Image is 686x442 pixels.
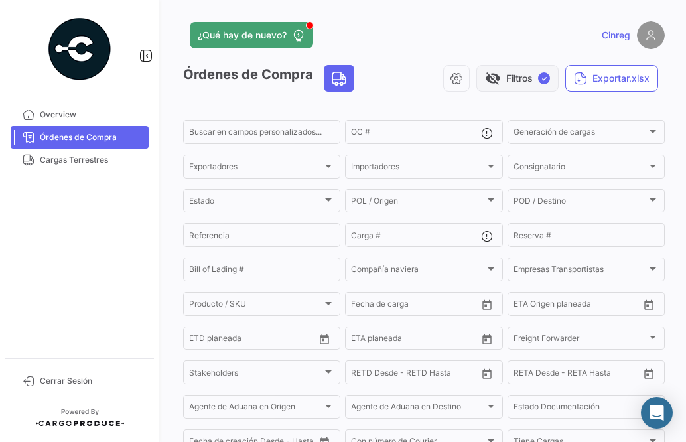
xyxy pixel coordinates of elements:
[40,109,143,121] span: Overview
[476,65,559,92] button: visibility_offFiltros✓
[477,295,497,315] button: Open calendar
[514,301,537,311] input: Desde
[314,329,334,349] button: Open calendar
[384,336,445,345] input: Hasta
[11,149,149,171] a: Cargas Terrestres
[40,375,143,387] span: Cerrar Sesión
[190,22,313,48] button: ¿Qué hay de nuevo?
[351,370,375,380] input: Desde
[351,267,484,276] span: Compañía naviera
[514,267,647,276] span: Empresas Transportistas
[351,301,375,311] input: Desde
[639,364,659,384] button: Open calendar
[189,198,322,208] span: Estado
[514,370,537,380] input: Desde
[547,301,607,311] input: Hasta
[639,295,659,315] button: Open calendar
[40,154,143,166] span: Cargas Terrestres
[351,404,484,413] span: Agente de Aduana en Destino
[637,21,665,49] img: placeholder-user.png
[384,370,445,380] input: Hasta
[602,29,630,42] span: Cinreg
[189,164,322,173] span: Exportadores
[189,404,322,413] span: Agente de Aduana en Origen
[189,370,322,380] span: Stakeholders
[514,336,647,345] span: Freight Forwarder
[477,329,497,349] button: Open calendar
[11,126,149,149] a: Órdenes de Compra
[40,131,143,143] span: Órdenes de Compra
[189,301,322,311] span: Producto / SKU
[189,336,213,345] input: Desde
[384,301,445,311] input: Hasta
[351,336,375,345] input: Desde
[324,66,354,91] button: Land
[351,198,484,208] span: POL / Origen
[641,397,673,429] div: Abrir Intercom Messenger
[183,65,358,92] h3: Órdenes de Compra
[538,72,550,84] span: ✓
[46,16,113,82] img: powered-by.png
[514,164,647,173] span: Consignatario
[547,370,607,380] input: Hasta
[485,70,501,86] span: visibility_off
[198,29,287,42] span: ¿Qué hay de nuevo?
[11,104,149,126] a: Overview
[565,65,658,92] button: Exportar.xlsx
[351,164,484,173] span: Importadores
[222,336,283,345] input: Hasta
[477,364,497,384] button: Open calendar
[514,129,647,139] span: Generación de cargas
[514,198,647,208] span: POD / Destino
[514,404,647,413] span: Estado Documentación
